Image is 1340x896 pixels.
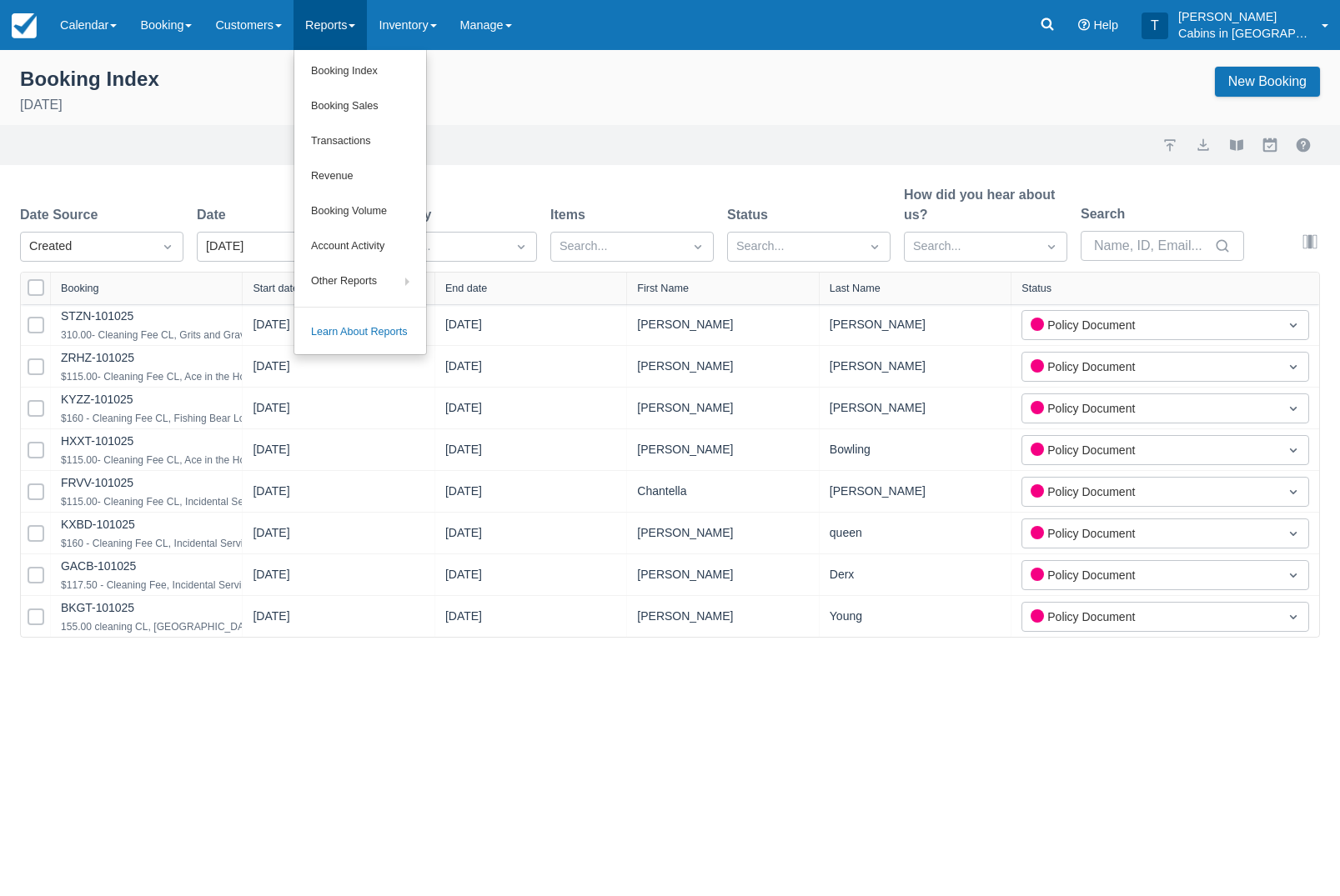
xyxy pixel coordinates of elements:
a: Other Reports [294,264,426,299]
a: Transactions [294,124,426,159]
a: Booking Index [294,54,426,89]
a: Account Activity [294,229,426,264]
a: Revenue [294,159,426,194]
a: Learn About Reports [294,315,426,350]
a: Booking Sales [294,89,426,124]
ul: Reports [294,50,427,355]
a: Booking Volume [294,194,426,229]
